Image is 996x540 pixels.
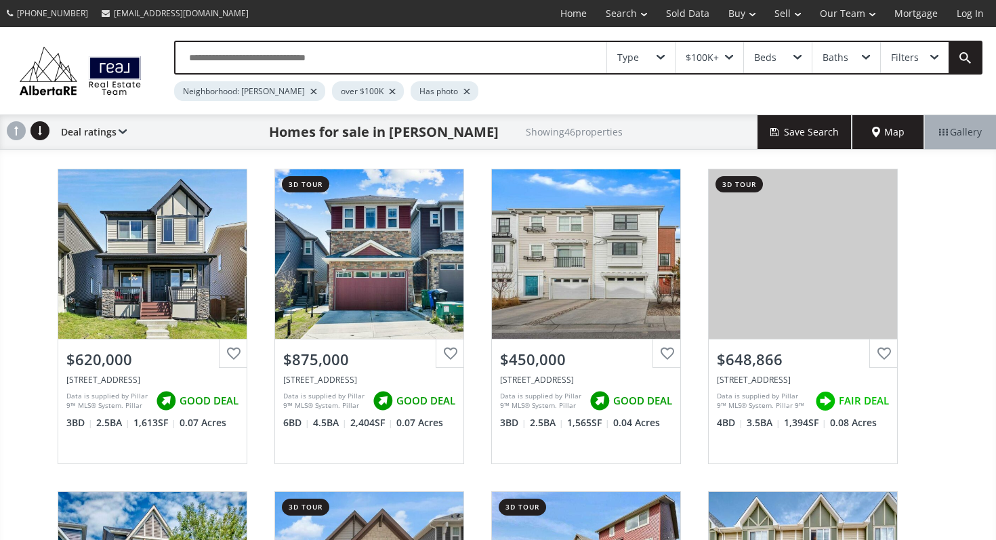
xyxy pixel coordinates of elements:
[500,374,672,386] div: 202 Nolanfield Villas NW, Calgary, AB T3R 0T9
[369,388,396,415] img: rating icon
[758,115,852,149] button: Save Search
[617,53,639,62] div: Type
[283,391,366,411] div: Data is supplied by Pillar 9™ MLS® System. Pillar 9™ is the owner of the copyright in its MLS® Sy...
[283,416,310,430] span: 6 BD
[17,7,88,19] span: [PHONE_NUMBER]
[44,155,261,478] a: $620,000[STREET_ADDRESS]Data is supplied by Pillar 9™ MLS® System. Pillar 9™ is the owner of the ...
[180,394,238,408] span: GOOD DEAL
[96,416,130,430] span: 2.5 BA
[839,394,889,408] span: FAIR DEAL
[332,81,404,101] div: over $100K
[717,416,743,430] span: 4 BD
[500,349,672,370] div: $450,000
[54,115,127,149] div: Deal ratings
[852,115,924,149] div: Map
[717,374,889,386] div: 393 Nolanfield Way NW, Calgary, AB T3R1L9
[754,53,776,62] div: Beds
[396,394,455,408] span: GOOD DEAL
[694,155,911,478] a: 3d tour$648,866[STREET_ADDRESS]Data is supplied by Pillar 9™ MLS® System. Pillar 9™ is the owner ...
[95,1,255,26] a: [EMAIL_ADDRESS][DOMAIN_NAME]
[500,416,526,430] span: 3 BD
[269,123,499,142] h1: Homes for sale in [PERSON_NAME]
[283,349,455,370] div: $875,000
[872,125,905,139] span: Map
[174,81,325,101] div: Neighborhood: [PERSON_NAME]
[526,127,623,137] h2: Showing 46 properties
[686,53,719,62] div: $100K+
[313,416,347,430] span: 4.5 BA
[567,416,610,430] span: 1,565 SF
[891,53,919,62] div: Filters
[530,416,564,430] span: 2.5 BA
[924,115,996,149] div: Gallery
[823,53,848,62] div: Baths
[152,388,180,415] img: rating icon
[14,43,147,99] img: Logo
[261,155,478,478] a: 3d tour$875,000[STREET_ADDRESS]Data is supplied by Pillar 9™ MLS® System. Pillar 9™ is the owner ...
[717,349,889,370] div: $648,866
[717,391,808,411] div: Data is supplied by Pillar 9™ MLS® System. Pillar 9™ is the owner of the copyright in its MLS® Sy...
[478,155,694,478] a: $450,000[STREET_ADDRESS]Data is supplied by Pillar 9™ MLS® System. Pillar 9™ is the owner of the ...
[350,416,393,430] span: 2,404 SF
[396,416,443,430] span: 0.07 Acres
[283,374,455,386] div: 353 Nolanhurst Crescent NW, Calgary, AB T3R 0Z1
[830,416,877,430] span: 0.08 Acres
[66,374,238,386] div: 70 Nolanfield Terrace NW, Calgary, AB T3R 0M5
[747,416,781,430] span: 3.5 BA
[500,391,583,411] div: Data is supplied by Pillar 9™ MLS® System. Pillar 9™ is the owner of the copyright in its MLS® Sy...
[66,416,93,430] span: 3 BD
[613,394,672,408] span: GOOD DEAL
[114,7,249,19] span: [EMAIL_ADDRESS][DOMAIN_NAME]
[180,416,226,430] span: 0.07 Acres
[411,81,478,101] div: Has photo
[586,388,613,415] img: rating icon
[784,416,827,430] span: 1,394 SF
[812,388,839,415] img: rating icon
[133,416,176,430] span: 1,613 SF
[66,349,238,370] div: $620,000
[66,391,149,411] div: Data is supplied by Pillar 9™ MLS® System. Pillar 9™ is the owner of the copyright in its MLS® Sy...
[939,125,982,139] span: Gallery
[613,416,660,430] span: 0.04 Acres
